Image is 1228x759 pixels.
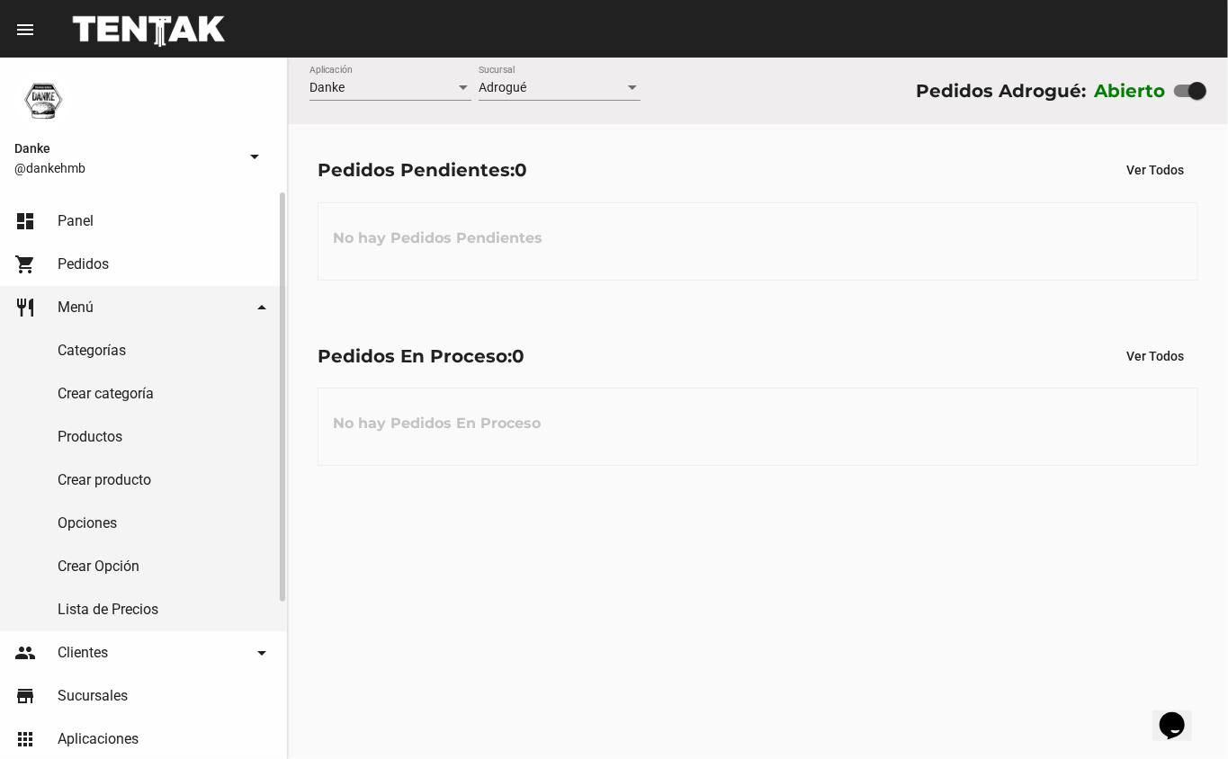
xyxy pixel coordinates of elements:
[251,642,273,664] mat-icon: arrow_drop_down
[58,644,108,662] span: Clientes
[14,297,36,318] mat-icon: restaurant
[318,156,527,184] div: Pedidos Pendientes:
[916,76,1086,105] div: Pedidos Adrogué:
[14,72,72,129] img: 1d4517d0-56da-456b-81f5-6111ccf01445.png
[58,687,128,705] span: Sucursales
[318,342,524,371] div: Pedidos En Proceso:
[14,210,36,232] mat-icon: dashboard
[1094,76,1166,105] label: Abierto
[14,642,36,664] mat-icon: people
[515,159,527,181] span: 0
[14,138,237,159] span: Danke
[251,297,273,318] mat-icon: arrow_drop_down
[58,255,109,273] span: Pedidos
[318,397,555,451] h3: No hay Pedidos En Proceso
[318,211,557,265] h3: No hay Pedidos Pendientes
[58,730,139,748] span: Aplicaciones
[1152,687,1210,741] iframe: chat widget
[244,146,265,167] mat-icon: arrow_drop_down
[14,159,237,177] span: @dankehmb
[14,685,36,707] mat-icon: store
[14,254,36,275] mat-icon: shopping_cart
[1112,340,1198,372] button: Ver Todos
[14,728,36,750] mat-icon: apps
[58,299,94,317] span: Menú
[479,80,526,94] span: Adrogué
[58,212,94,230] span: Panel
[1112,154,1198,186] button: Ver Todos
[1126,163,1184,177] span: Ver Todos
[14,19,36,40] mat-icon: menu
[512,345,524,367] span: 0
[309,80,345,94] span: Danke
[1126,349,1184,363] span: Ver Todos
